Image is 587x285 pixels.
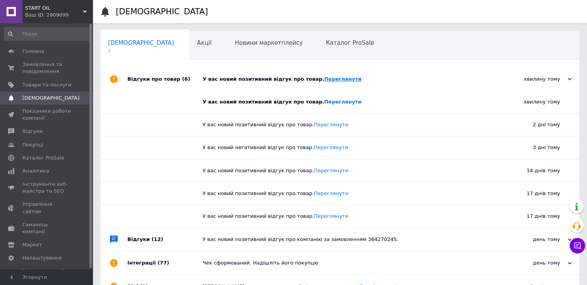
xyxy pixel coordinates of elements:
[22,181,71,195] span: Інструменти веб-майстра та SEO
[203,121,483,128] div: У вас новий позитивний відгук про товар.
[127,228,203,251] div: Відгуки
[22,168,49,175] span: Аналітика
[197,39,212,46] span: Акції
[203,213,483,220] div: У вас новий позитивний відгук про товар.
[203,190,483,197] div: У вас новий позитивний відгук про товар.
[483,114,579,136] div: 2 дні тому
[494,236,572,243] div: день тому
[324,99,362,105] a: Переглянути
[127,251,203,275] div: Інтеграції
[314,144,348,150] a: Переглянути
[483,91,579,113] div: хвилину тому
[22,221,71,235] span: Гаманець компанії
[22,108,71,122] span: Показники роботи компанії
[22,128,42,135] span: Відгуки
[314,190,348,196] a: Переглянути
[203,144,483,151] div: У вас новий негативний відгук про товар.
[22,81,71,88] span: Товари та послуги
[182,76,190,82] span: (6)
[127,68,203,91] div: Відгуки про товар
[483,182,579,205] div: 17 днів тому
[483,159,579,182] div: 14 днів тому
[22,141,43,148] span: Покупці
[22,48,44,55] span: Головна
[108,48,174,54] span: 1
[203,167,483,174] div: У вас новий позитивний відгук про товар.
[25,5,83,12] span: START OIL
[570,238,585,253] button: Чат з покупцем
[108,39,174,46] span: [DEMOGRAPHIC_DATA]
[494,260,572,266] div: день тому
[22,154,64,161] span: Каталог ProSale
[326,39,374,46] span: Каталог ProSale
[483,205,579,227] div: 17 днів тому
[22,201,71,215] span: Управління сайтом
[483,136,579,159] div: 3 дні тому
[314,168,348,173] a: Переглянути
[22,95,80,102] span: [DEMOGRAPHIC_DATA]
[314,213,348,219] a: Переглянути
[235,39,303,46] span: Новини маркетплейсу
[4,27,91,41] input: Пошук
[203,260,494,266] div: Чек сформований. Надішліть його покупцю
[22,241,42,248] span: Маркет
[116,7,208,16] h1: [DEMOGRAPHIC_DATA]
[203,76,494,83] div: У вас новий позитивний відгук про товар.
[22,254,62,261] span: Налаштування
[22,61,71,75] span: Замовлення та повідомлення
[152,236,163,242] span: (12)
[157,260,169,266] span: (77)
[25,12,93,19] div: Ваш ID: 2909099
[203,98,483,105] div: У вас новий позитивний відгук про товар.
[203,236,494,243] div: У вас новий позитивний відгук про компанію за замовленням 364270245.
[324,76,362,82] a: Переглянути
[314,122,348,127] a: Переглянути
[494,76,572,83] div: хвилину тому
